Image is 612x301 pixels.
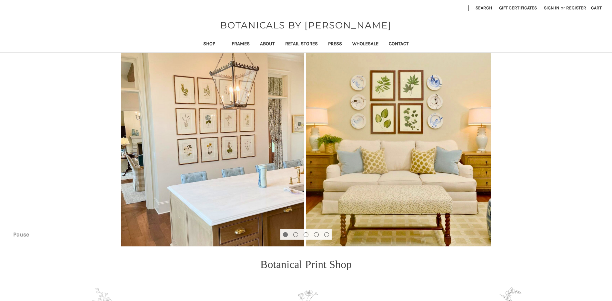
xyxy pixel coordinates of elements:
[8,229,34,240] button: Pause carousel
[293,232,298,237] button: Go to slide 2 of 5
[280,36,323,52] a: Retail Stores
[323,36,347,52] a: Press
[324,232,329,237] button: Go to slide 5 of 5
[260,256,352,273] p: Botanical Print Shop
[304,232,308,237] button: Go to slide 3 of 5
[217,18,395,32] a: BOTANICALS BY [PERSON_NAME]
[314,232,319,237] button: Go to slide 4 of 5
[347,36,384,52] a: Wholesale
[198,36,226,52] a: Shop
[591,5,602,11] span: Cart
[560,5,566,11] span: or
[226,36,255,52] a: Frames
[255,36,280,52] a: About
[283,232,288,237] button: Go to slide 1 of 5, active
[384,36,414,52] a: Contact
[466,3,472,14] li: |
